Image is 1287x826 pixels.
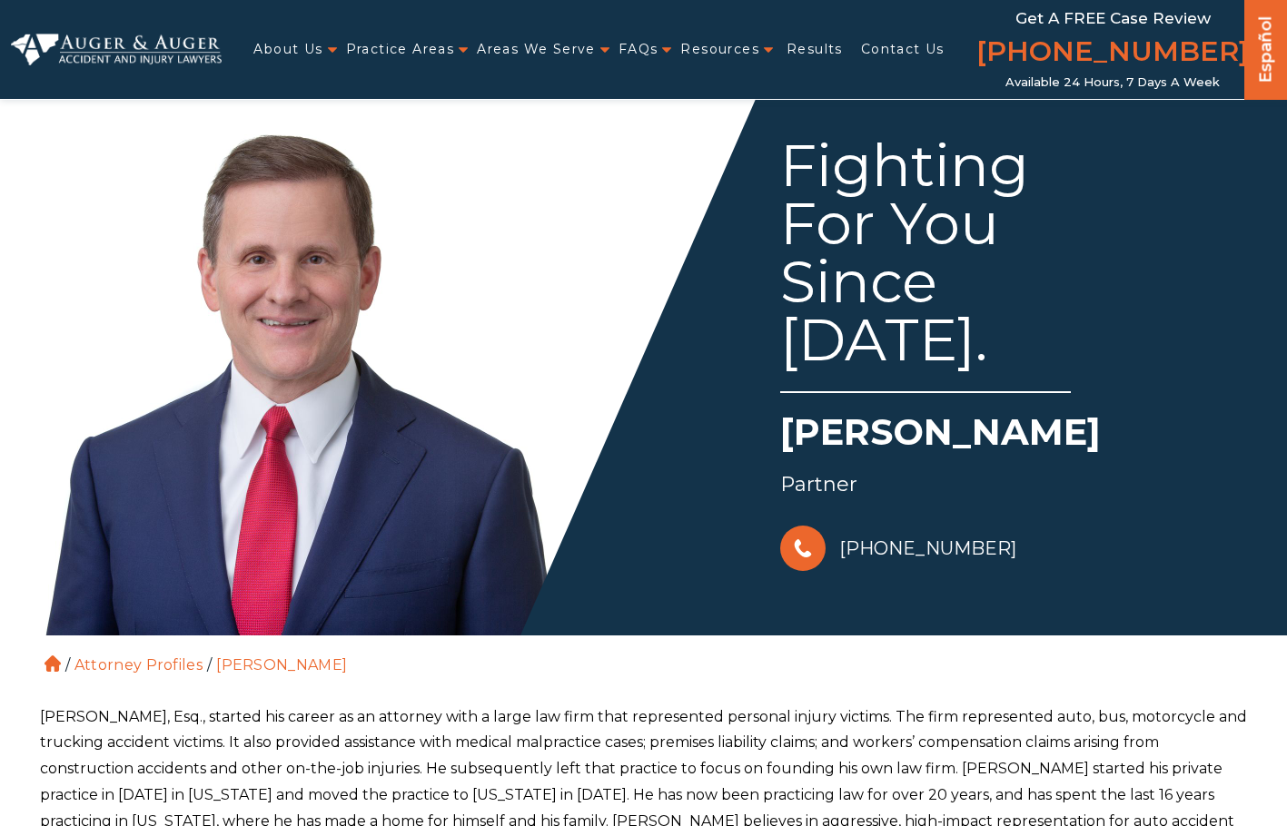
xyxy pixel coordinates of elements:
[780,136,1071,393] div: Fighting For You Since [DATE].
[477,31,596,68] a: Areas We Serve
[780,467,1251,503] div: Partner
[74,656,203,674] a: Attorney Profiles
[680,31,759,68] a: Resources
[1015,9,1211,27] span: Get a FREE Case Review
[780,521,1016,575] a: [PHONE_NUMBER]
[346,31,455,68] a: Practice Areas
[976,32,1249,75] a: [PHONE_NUMBER]
[45,655,61,672] a: Home
[1005,75,1220,90] span: Available 24 Hours, 7 Days a Week
[253,31,322,68] a: About Us
[861,31,945,68] a: Contact Us
[26,91,571,635] img: Herbert Auger
[787,31,843,68] a: Results
[619,31,658,68] a: FAQs
[780,407,1251,467] h1: [PERSON_NAME]
[212,656,351,674] li: [PERSON_NAME]
[40,635,1248,677] ol: / /
[11,34,222,66] img: Auger & Auger Accident and Injury Lawyers Logo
